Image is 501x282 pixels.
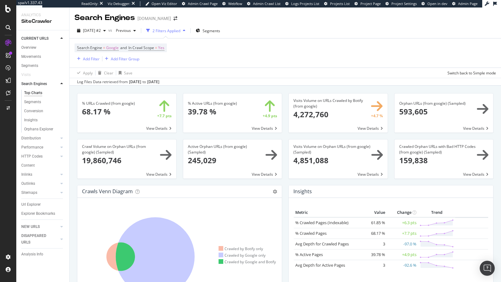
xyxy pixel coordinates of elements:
td: 68.17 % [362,228,387,239]
span: Admin Crawl List [253,1,281,6]
span: Yes [158,43,164,52]
td: 3 [362,260,387,270]
button: 2 Filters Applied [144,26,188,36]
div: Search Engines [75,13,135,23]
a: Segments [21,63,65,69]
a: Orphans Explorer [24,126,65,133]
div: Content [21,162,35,169]
a: Search Engines [21,81,59,87]
span: and [120,45,127,50]
td: 61.85 % [362,217,387,228]
a: Visits [21,72,37,78]
div: Sitemaps [21,189,37,196]
div: Analytics [21,13,64,18]
div: arrow-right-arrow-left [173,16,177,21]
div: [DATE] [147,79,159,85]
a: Project Page [354,1,381,6]
th: Value [362,208,387,217]
span: Project Settings [391,1,417,6]
h4: Insights [293,187,312,196]
a: Analysis Info [21,251,65,258]
a: Open in dev [421,1,447,6]
div: Add Filter [83,56,100,62]
a: DISAPPEARED URLS [21,233,59,246]
div: NEW URLS [21,224,40,230]
a: % Crawled Pages [295,230,327,236]
a: NEW URLS [21,224,59,230]
div: Analysis Info [21,251,43,258]
button: Add Filter [75,55,100,63]
th: Metric [294,208,362,217]
a: Sitemaps [21,189,59,196]
td: +7.7 pts [387,228,418,239]
div: Conversion [24,108,43,114]
div: Inlinks [21,171,32,178]
div: Performance [21,144,43,151]
div: Crawled by Botify only [219,246,263,251]
a: Open Viz Editor [145,1,177,6]
span: Admin Crawl Page [188,1,218,6]
span: Admin Page [458,1,478,6]
div: Overview [21,44,36,51]
a: Admin Page [452,1,478,6]
div: Distribution [21,135,41,142]
span: Segments [203,28,220,33]
th: Change [387,208,418,217]
td: -92.6 % [387,260,418,270]
div: [DATE] [129,79,141,85]
div: 2 Filters Applied [152,28,180,33]
button: Segments [193,26,223,36]
a: Conversion [24,108,65,114]
a: Webflow [222,1,242,6]
div: Viz Debugger: [108,1,130,6]
div: Orphans Explorer [24,126,53,133]
button: Switch back to Simple mode [445,68,496,78]
span: Open Viz Editor [152,1,177,6]
div: Insights [24,117,38,123]
a: Explorer Bookmarks [21,210,65,217]
span: Previous [113,28,131,33]
div: Apply [83,70,93,76]
i: Options [273,189,277,194]
span: Projects List [330,1,350,6]
a: Project Settings [385,1,417,6]
div: Segments [21,63,38,69]
span: Open in dev [427,1,447,6]
div: Top Charts [24,90,42,96]
a: Top Charts [24,90,65,96]
a: Outlinks [21,180,59,187]
div: Add Filter Group [111,56,139,62]
span: Project Page [360,1,381,6]
button: Add Filter Group [102,55,139,63]
a: Admin Crawl Page [182,1,218,6]
a: Logs Projects List [285,1,319,6]
a: Segments [24,99,65,105]
div: Movements [21,53,41,60]
div: Visits [21,72,31,78]
div: SiteCrawler [21,18,64,25]
span: Webflow [228,1,242,6]
button: Clear [96,68,113,78]
span: = [103,45,105,50]
a: Avg Depth for Active Pages [295,262,345,268]
a: Overview [21,44,65,51]
div: Explorer Bookmarks [21,210,55,217]
div: Crawled by Google only [219,253,266,258]
div: Switch back to Simple mode [447,70,496,76]
div: [DOMAIN_NAME] [137,15,171,22]
td: +6.3 pts [387,217,418,228]
div: ReadOnly: [81,1,98,6]
a: Distribution [21,135,59,142]
span: vs [108,28,113,33]
div: Open Intercom Messenger [480,261,495,276]
h4: Crawls Venn Diagram [82,187,133,196]
a: Content [21,162,65,169]
a: Projects List [324,1,350,6]
button: Previous [113,26,138,36]
span: Search Engine [77,45,102,50]
a: Performance [21,144,59,151]
button: [DATE] #2 [75,26,108,36]
td: 3 [362,239,387,249]
a: HTTP Codes [21,153,59,160]
div: Url Explorer [21,201,41,208]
